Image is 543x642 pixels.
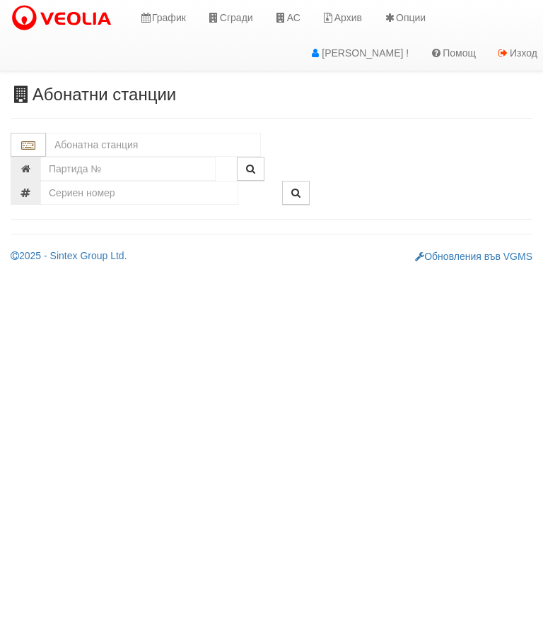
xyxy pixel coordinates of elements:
a: [PERSON_NAME] ! [298,35,419,71]
h3: Абонатни станции [11,85,532,104]
a: Помощ [419,35,486,71]
input: Абонатна станция [46,133,261,157]
input: Сериен номер [40,181,238,205]
a: 2025 - Sintex Group Ltd. [11,250,127,261]
img: VeoliaLogo.png [11,4,118,33]
input: Партида № [40,157,216,181]
a: Обновления във VGMS [415,251,532,262]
